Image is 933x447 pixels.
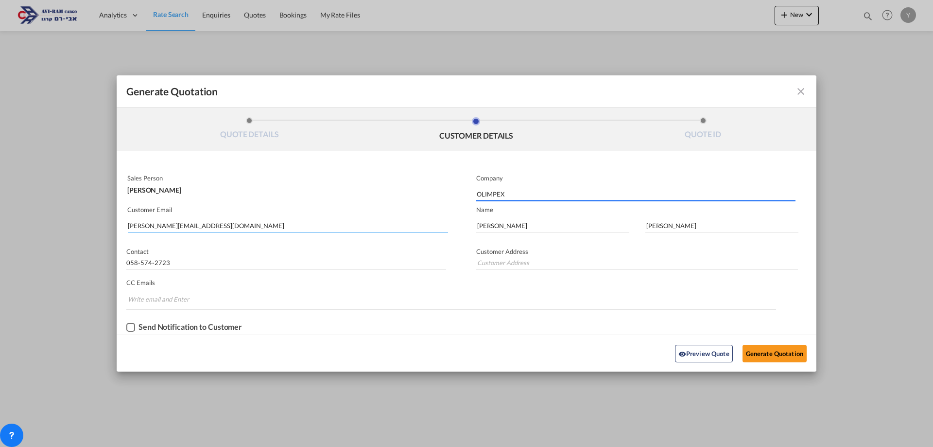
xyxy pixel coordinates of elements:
[589,117,816,143] li: QUOTE ID
[476,174,795,182] p: Company
[675,345,733,362] button: icon-eyePreview Quote
[126,255,446,270] input: Contact Number
[127,174,446,182] p: Sales Person
[128,218,448,233] input: Search by Customer Name/Email Id/Company
[476,248,528,255] span: Customer Address
[127,182,446,194] div: [PERSON_NAME]
[743,345,807,362] button: Generate Quotation
[476,206,816,214] p: Name
[7,396,41,432] iframe: Chat
[126,248,446,255] p: Contact
[126,290,776,309] md-chips-wrap: Chips container. Enter the text area, then type text, and press enter to add a chip.
[138,322,242,331] div: Send Notification to Customer
[678,350,686,358] md-icon: icon-eye
[795,86,807,97] md-icon: icon-close fg-AAA8AD cursor m-0
[128,291,201,307] input: Chips input.
[127,206,448,214] p: Customer Email
[117,75,816,372] md-dialog: Generate QuotationQUOTE ...
[363,117,590,143] li: CUSTOMER DETAILS
[126,279,776,286] p: CC Emails
[136,117,363,143] li: QUOTE DETAILS
[645,218,798,233] input: Last Name
[476,255,798,270] input: Customer Address
[477,187,795,201] input: Company Name
[126,85,218,98] span: Generate Quotation
[126,322,242,332] md-checkbox: Checkbox No Ink
[476,218,629,233] input: First Name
